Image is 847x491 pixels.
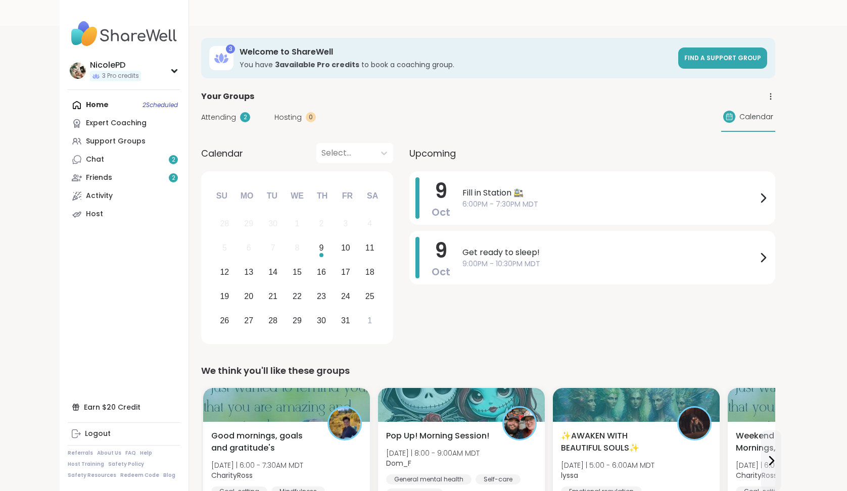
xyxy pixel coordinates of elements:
div: 20 [244,289,253,303]
div: 10 [341,241,350,255]
span: Pop Up! Morning Session! [386,430,489,442]
img: lyssa [679,408,710,439]
div: 22 [293,289,302,303]
div: 19 [220,289,229,303]
div: Choose Sunday, October 26th, 2025 [214,310,236,331]
span: Upcoming [409,146,456,160]
h3: Welcome to ShareWell [240,46,672,58]
div: Self-care [476,474,521,484]
div: Choose Tuesday, October 21st, 2025 [262,285,284,307]
span: Oct [432,265,450,279]
a: Host [68,205,180,223]
div: Choose Friday, October 10th, 2025 [335,237,356,259]
a: Referrals [68,450,93,457]
span: [DATE] | 6:00 - 7:30AM MDT [736,460,828,470]
div: Activity [86,191,113,201]
span: Calendar [201,146,243,160]
div: 9 [319,241,323,255]
div: 23 [317,289,326,303]
div: 7 [271,241,275,255]
a: Safety Resources [68,472,116,479]
div: Tu [261,185,283,207]
div: Not available Sunday, September 28th, 2025 [214,213,236,235]
span: [DATE] | 8:00 - 9:00AM MDT [386,448,480,458]
div: 11 [365,241,374,255]
div: Choose Sunday, October 19th, 2025 [214,285,236,307]
div: Support Groups [86,136,146,146]
div: Not available Friday, October 3rd, 2025 [335,213,356,235]
div: Choose Saturday, October 11th, 2025 [359,237,381,259]
div: 28 [220,217,229,230]
div: Not available Tuesday, October 7th, 2025 [262,237,284,259]
div: Th [311,185,334,207]
div: 2 [319,217,323,230]
b: 3 available Pro credit s [275,60,359,70]
span: Calendar [739,112,773,122]
span: Oct [432,205,450,219]
a: Activity [68,187,180,205]
a: About Us [97,450,121,457]
div: Choose Friday, October 31st, 2025 [335,310,356,331]
div: Host [86,209,103,219]
div: We [286,185,308,207]
span: 2 [172,156,175,164]
div: Choose Friday, October 17th, 2025 [335,262,356,283]
a: Host Training [68,461,104,468]
div: 0 [306,112,316,122]
div: Not available Wednesday, October 1st, 2025 [287,213,308,235]
b: CharityRoss [211,470,253,480]
div: Sa [361,185,384,207]
div: 31 [341,314,350,327]
div: NicolePD [90,60,141,71]
div: Su [211,185,233,207]
span: 2 [172,174,175,182]
div: Choose Thursday, October 23rd, 2025 [311,285,333,307]
div: 3 [226,44,235,54]
img: ShareWell Nav Logo [68,16,180,52]
img: Dom_F [504,408,535,439]
div: 24 [341,289,350,303]
span: Weekend Good Mornings, Goals & Gratitude's [736,430,841,454]
a: Find a support group [678,47,767,69]
span: Hosting [274,112,302,123]
a: Support Groups [68,132,180,151]
div: 8 [295,241,300,255]
div: Choose Sunday, October 12th, 2025 [214,262,236,283]
div: We think you'll like these groups [201,364,775,378]
div: 3 [343,217,348,230]
div: 5 [222,241,227,255]
b: lyssa [561,470,578,480]
div: 29 [244,217,253,230]
div: Not available Monday, September 29th, 2025 [238,213,260,235]
a: Safety Policy [108,461,144,468]
span: [DATE] | 6:00 - 7:30AM MDT [211,460,303,470]
div: 30 [317,314,326,327]
div: Choose Wednesday, October 22nd, 2025 [287,285,308,307]
div: Choose Tuesday, October 14th, 2025 [262,262,284,283]
div: 4 [367,217,372,230]
span: Good mornings, goals and gratitude's [211,430,316,454]
span: Fill in Station 🚉 [462,187,757,199]
span: Get ready to sleep! [462,247,757,259]
div: 17 [341,265,350,279]
span: 9 [435,236,447,265]
div: 12 [220,265,229,279]
div: 13 [244,265,253,279]
div: 1 [295,217,300,230]
span: [DATE] | 5:00 - 6:00AM MDT [561,460,654,470]
span: ✨AWAKEN WITH BEAUTIFUL SOULS✨ [561,430,666,454]
img: CharityRoss [329,408,360,439]
div: Choose Wednesday, October 15th, 2025 [287,262,308,283]
div: Not available Tuesday, September 30th, 2025 [262,213,284,235]
div: Choose Saturday, October 25th, 2025 [359,285,381,307]
div: Choose Saturday, October 18th, 2025 [359,262,381,283]
span: 9:00PM - 10:30PM MDT [462,259,757,269]
div: Choose Monday, October 13th, 2025 [238,262,260,283]
div: Choose Wednesday, October 29th, 2025 [287,310,308,331]
span: 6:00PM - 7:30PM MDT [462,199,757,210]
a: Blog [163,472,175,479]
div: 28 [268,314,277,327]
div: Choose Thursday, October 16th, 2025 [311,262,333,283]
div: 2 [240,112,250,122]
img: NicolePD [70,63,86,79]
